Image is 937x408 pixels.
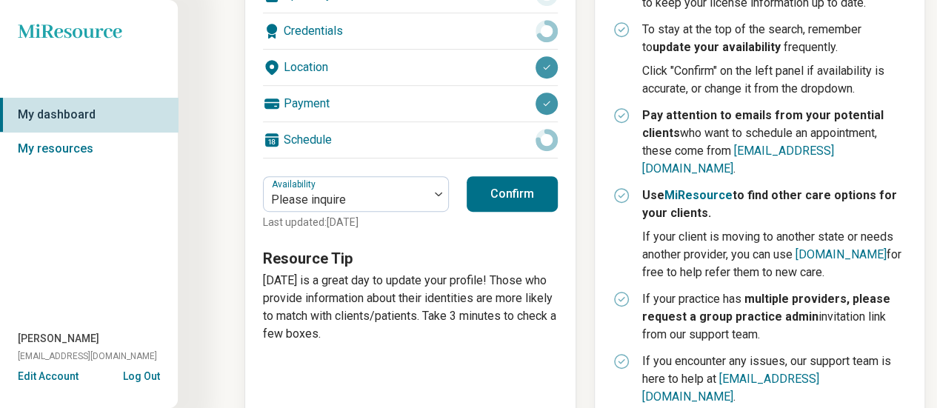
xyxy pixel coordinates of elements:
[642,372,819,404] a: [EMAIL_ADDRESS][DOMAIN_NAME]
[642,352,907,406] p: If you encounter any issues, our support team is here to help at .
[642,107,907,178] p: who want to schedule an appointment, these come from .
[263,122,558,158] div: Schedule
[642,228,907,281] p: If your client is moving to another state or needs another provider, you can use for free to help...
[263,86,558,121] div: Payment
[642,62,907,98] p: Click "Confirm" on the left panel if availability is accurate, or change it from the dropdown.
[467,176,558,212] button: Confirm
[123,369,160,381] button: Log Out
[263,248,558,269] h3: Resource Tip
[18,331,99,347] span: [PERSON_NAME]
[642,108,884,140] strong: Pay attention to emails from your potential clients
[18,350,157,363] span: [EMAIL_ADDRESS][DOMAIN_NAME]
[263,50,558,85] div: Location
[664,188,733,202] a: MiResource
[18,369,79,384] button: Edit Account
[272,178,319,189] label: Availability
[642,292,890,324] strong: multiple providers, please request a group practice admin
[642,290,907,344] p: If your practice has invitation link from our support team.
[642,144,834,175] a: [EMAIL_ADDRESS][DOMAIN_NAME]
[642,188,897,220] strong: Use to find other care options for your clients.
[263,215,449,230] p: Last updated: [DATE]
[263,272,558,343] p: [DATE] is a great day to update your profile! Those who provide information about their identitie...
[642,21,907,56] p: To stay at the top of the search, remember to frequently.
[263,13,558,49] div: Credentials
[796,247,887,261] a: [DOMAIN_NAME]
[653,40,781,54] strong: update your availability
